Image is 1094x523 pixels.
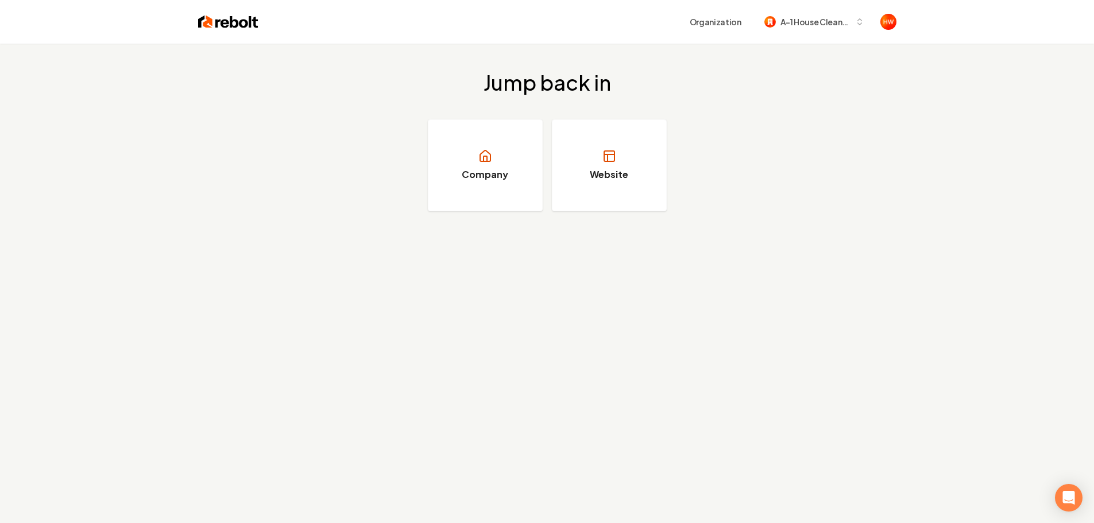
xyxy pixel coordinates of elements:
[683,11,748,32] button: Organization
[484,71,611,94] h2: Jump back in
[428,119,543,211] a: Company
[880,14,896,30] img: HSA Websites
[764,16,776,28] img: A-1 House Cleaning Services
[1055,484,1083,512] div: Open Intercom Messenger
[552,119,667,211] a: Website
[462,168,508,181] h3: Company
[590,168,628,181] h3: Website
[880,14,896,30] button: Open user button
[780,16,851,28] span: A-1 House Cleaning Services
[198,14,258,30] img: Rebolt Logo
